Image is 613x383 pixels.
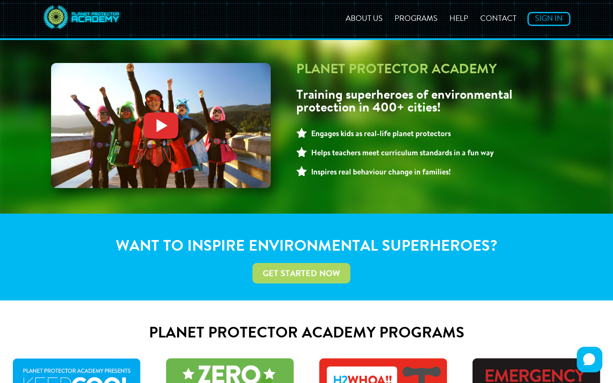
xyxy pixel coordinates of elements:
[77,239,536,254] h1: Want to inspire environmental superheroes?
[311,131,451,138] strong: Engages kids as real-life planet protectors
[575,345,604,374] iframe: HelpCrunch
[527,12,570,26] a: Sign In
[296,89,552,115] h2: Training superheroes of environmental protection in 400+ cities!
[252,263,350,283] a: Get Started Now
[475,15,521,23] a: Contact
[341,15,388,23] a: About Us
[444,15,473,23] a: Help
[311,150,494,157] strong: Helps teachers meet curriculum standards in a fun way
[311,169,451,177] strong: Inspires real behaviour change in families!
[296,63,552,81] h1: Planet Protector Academy
[390,15,443,23] a: Programs
[43,4,121,30] img: Planet Protector Logo desktop
[51,63,271,188] img: Apprentice-Kids-on-Dock-w-play-button.jpg
[149,326,464,346] a: Planet Protector Academy Programs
